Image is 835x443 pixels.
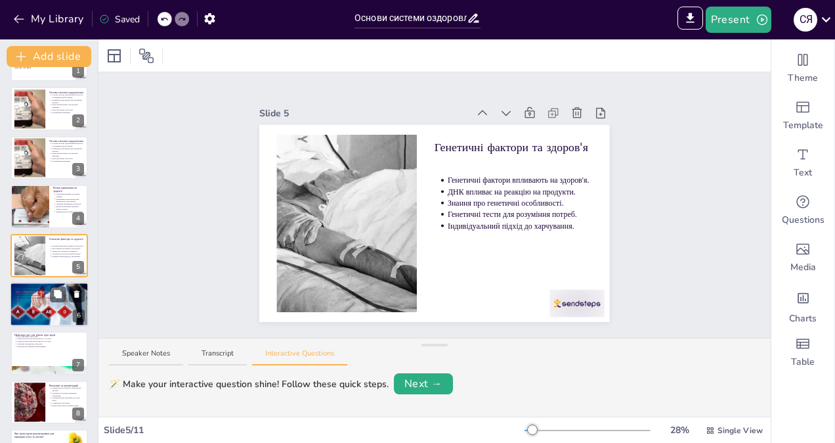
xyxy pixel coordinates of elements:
[771,139,834,187] div: Add text boxes
[354,9,467,28] input: Insert title
[17,338,84,340] p: Продукти для групи крові [PERSON_NAME].
[72,261,84,273] div: 5
[771,329,834,376] div: Add a table
[10,282,89,327] div: 6
[52,252,84,255] p: Генетичні тести для розуміння потреб.
[17,340,84,343] p: Продукти для групи крові [PERSON_NAME].
[394,373,453,394] button: Next →
[17,335,84,338] p: Дієти для різних груп крові.
[104,45,125,66] div: Layout
[783,119,823,132] span: Template
[717,425,763,436] span: Single View
[49,383,84,387] p: Висновки та рекомендації
[52,250,84,252] p: Знання про генетичні особливості.
[677,7,703,33] span: Export to PowerPoint
[56,198,84,202] p: Неправильне харчування може призвести до захворювань.
[69,286,85,302] button: Delete Slide
[52,245,84,247] p: Генетичні фактори впливають на здоров'я.
[794,8,817,32] div: C Я
[435,139,592,156] p: Генетичні фактори та здоров'я
[16,296,85,299] p: Взаємозв'язок між харчуванням і способом життя.
[14,284,85,288] p: Спосіб життя та його вплив
[109,377,389,391] div: 🪄 Make your interactive question shine! Follow these quick steps.
[56,210,84,213] p: Індивідуальні потреби в харчуванні.
[790,261,816,274] span: Media
[52,111,84,114] p: Оптимізація харчування.
[104,423,525,437] div: Slide 5 / 11
[11,331,88,375] div: 7
[16,286,85,289] p: Спосіб життя впливає на здоров'я.
[16,294,85,296] p: Достатній сон для відновлення.
[52,247,84,250] p: ДНК впливає на реакцію на продукти.
[99,12,140,26] div: Saved
[448,209,592,220] p: Генетичні тести для розуміння потреб.
[52,147,84,152] p: Правильне харчування може покращити здоров'я.
[14,67,84,70] p: Generated with [URL]
[664,423,695,437] div: 28 %
[52,108,84,111] p: Дієти для різних груп крові.
[109,348,183,366] button: Speaker Notes
[771,187,834,234] div: Get real-time input from your audience
[52,397,84,402] p: Дотримання дієт відповідно до групи крові.
[52,387,84,392] p: Індивідуальні особливості важливі для здоров'я.
[259,106,467,120] div: Slide 5
[771,92,834,139] div: Add ready made slides
[7,46,91,67] button: Add slide
[17,343,84,346] p: Уникання непридатних продуктів.
[794,7,817,33] button: C Я
[448,220,592,231] p: Індивідуальний підхід до харчування.
[448,175,592,186] p: Генетичні фактори впливають на здоров'я.
[11,381,88,424] div: 8
[789,312,817,325] span: Charts
[52,99,84,103] p: Правильне харчування може покращити здоров'я.
[52,103,84,108] p: Група крові визначає, які продукти підходять.
[16,289,85,291] p: Регулярна фізична активність.
[52,255,84,258] p: Індивідуальний підхід до харчування.
[53,186,84,193] p: Вплив харчування на здоров'я
[771,45,834,92] div: Change the overall theme
[56,206,84,210] p: Здорове харчування підтримує імунну систему.
[188,348,247,366] button: Transcript
[72,114,84,127] div: 2
[50,286,66,302] button: Duplicate Slide
[52,402,84,404] p: Активний спосіб життя.
[52,157,84,160] p: Дієти для різних груп крові.
[252,348,347,366] button: Interactive Questions
[52,93,84,98] p: Основи системи оздоровлення базуються на індивідуальному підході.
[448,186,592,197] p: ДНК впливає на реакцію на продукти.
[788,72,818,85] span: Theme
[49,139,84,143] p: Основи системи оздоровлення
[11,87,88,130] div: 2
[782,214,824,227] span: Questions
[52,143,84,147] p: Основи системи оздоровлення базуються на індивідуальному підході.
[16,291,85,294] p: Управління стресом.
[73,310,85,322] div: 6
[139,48,154,64] span: Position
[10,9,89,30] button: My Library
[794,166,812,179] span: Text
[771,281,834,329] div: Add charts and graphs
[52,152,84,157] p: Група крові визначає, які продукти підходять.
[11,185,88,228] div: 4
[17,346,84,348] p: Важливість дотримання рекомендацій.
[72,408,84,420] div: 8
[49,237,84,241] p: Генетичні фактори та здоров'я
[771,234,834,281] div: Add images, graphics, shapes or video
[706,7,771,33] button: Present
[791,356,815,369] span: Table
[14,333,84,337] p: Приклади дієт для різних груп крові
[72,359,84,371] div: 7
[56,193,84,198] p: Харчування впливає на здоров'я людини.
[11,136,88,179] div: 3
[14,432,65,439] p: Яка група крові рекомендована для вживання м'яса та овочів?
[52,392,84,396] p: Генетичні тести для покращення харчування.
[49,90,84,94] p: Основи системи оздоровлення
[52,160,84,162] p: Оптимізація харчування.
[56,203,84,206] p: Уникання непридатних продуктів.
[72,65,84,78] div: 1
[52,404,84,407] p: Взаємозв'язок між усіма факторами.
[448,198,592,209] p: Знання про генетичні особливості.
[11,234,88,277] div: 5
[72,163,84,175] div: 3
[72,212,84,225] div: 4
